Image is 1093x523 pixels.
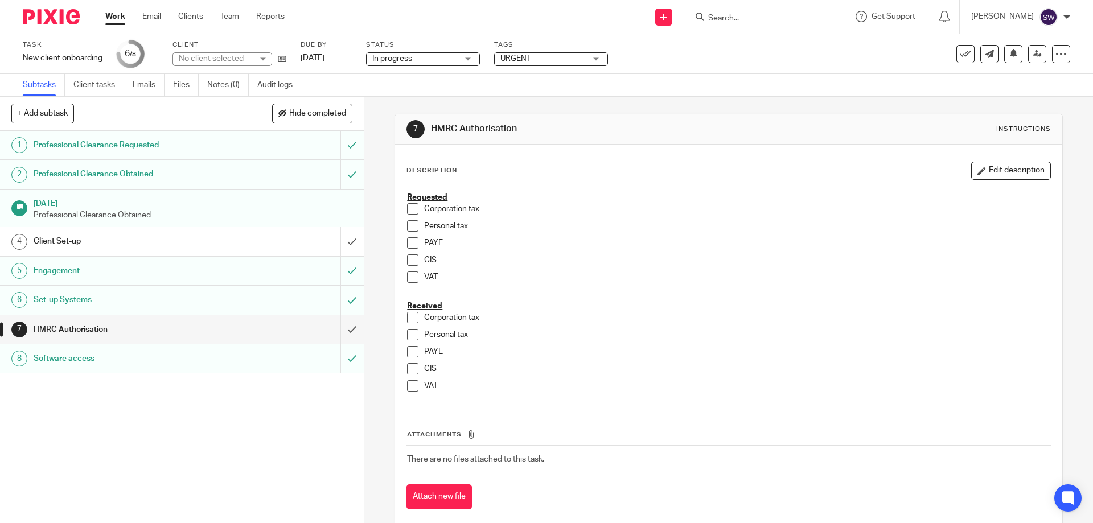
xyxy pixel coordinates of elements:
p: PAYE [424,346,1050,357]
button: + Add subtask [11,104,74,123]
img: svg%3E [1039,8,1058,26]
label: Status [366,40,480,50]
small: /8 [130,51,136,57]
span: Attachments [407,431,462,438]
h1: HMRC Authorisation [34,321,231,338]
h1: Software access [34,350,231,367]
div: 6 [11,292,27,308]
p: VAT [424,380,1050,392]
p: CIS [424,363,1050,374]
a: Team [220,11,239,22]
a: Email [142,11,161,22]
div: New client onboarding [23,52,102,64]
h1: Professional Clearance Obtained [34,166,231,183]
p: PAYE [424,237,1050,249]
span: In progress [372,55,412,63]
a: Subtasks [23,74,65,96]
p: Corporation tax [424,312,1050,323]
h1: Set-up Systems [34,291,231,308]
h1: [DATE] [34,195,352,209]
span: There are no files attached to this task. [407,455,544,463]
div: 2 [11,167,27,183]
h1: Professional Clearance Requested [34,137,231,154]
h1: Client Set-up [34,233,231,250]
u: Received [407,302,442,310]
div: No client selected [179,53,253,64]
span: Hide completed [289,109,346,118]
a: Audit logs [257,74,301,96]
span: Get Support [872,13,915,20]
label: Tags [494,40,608,50]
button: Attach new file [406,484,472,510]
a: Files [173,74,199,96]
button: Hide completed [272,104,352,123]
u: Requested [407,193,447,201]
p: Corporation tax [424,203,1050,215]
h1: HMRC Authorisation [431,123,753,135]
div: 7 [11,322,27,337]
span: URGENT [500,55,531,63]
p: Personal tax [424,329,1050,340]
div: 8 [11,351,27,366]
div: Instructions [996,125,1051,134]
label: Task [23,40,102,50]
p: VAT [424,271,1050,283]
button: Edit description [971,162,1051,180]
a: Emails [133,74,165,96]
a: Work [105,11,125,22]
p: [PERSON_NAME] [971,11,1034,22]
div: 7 [406,120,425,138]
p: Professional Clearance Obtained [34,209,352,221]
div: 5 [11,263,27,279]
h1: Engagement [34,262,231,279]
p: Personal tax [424,220,1050,232]
label: Client [172,40,286,50]
div: 6 [125,47,136,60]
span: [DATE] [301,54,324,62]
label: Due by [301,40,352,50]
img: Pixie [23,9,80,24]
div: 1 [11,137,27,153]
a: Client tasks [73,74,124,96]
a: Notes (0) [207,74,249,96]
a: Clients [178,11,203,22]
input: Search [707,14,810,24]
div: 4 [11,234,27,250]
p: Description [406,166,457,175]
a: Reports [256,11,285,22]
p: CIS [424,254,1050,266]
